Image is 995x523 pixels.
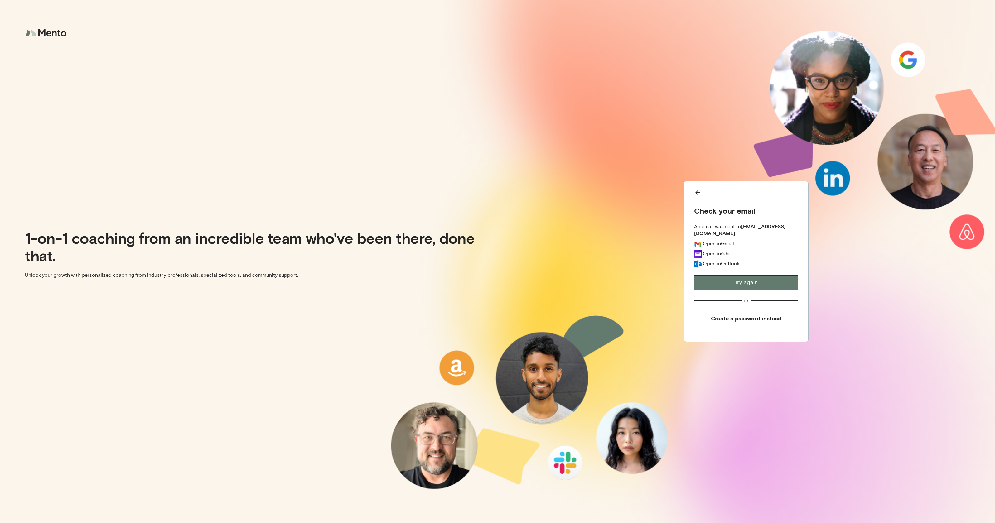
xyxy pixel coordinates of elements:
[703,240,734,248] a: Open inGmail
[703,250,735,258] a: Open inYahoo
[694,189,798,199] button: Back
[25,229,493,264] p: 1-on-1 coaching from an incredible team who've been there, done that.
[25,25,69,41] img: logo
[703,260,740,268] a: Open inOutlook
[694,206,798,215] div: Check your email
[25,271,493,279] p: Unlock your growth with personalized coaching from industry professionals, specialized tools, and...
[694,275,798,290] button: Try again
[694,311,798,325] button: Create a password instead
[694,223,798,237] div: An email was sent to .
[703,260,740,267] div: Open in Outlook
[744,297,749,304] div: or
[703,250,735,257] div: Open in Yahoo
[703,240,734,247] div: Open in Gmail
